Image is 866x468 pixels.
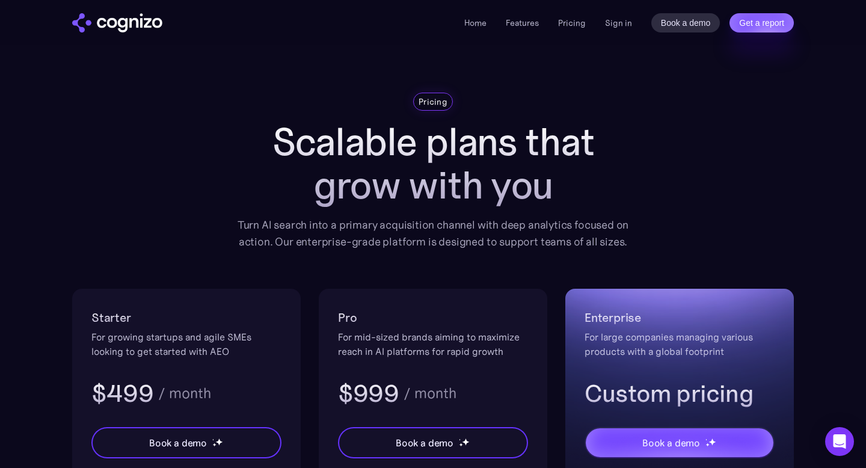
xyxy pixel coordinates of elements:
[729,13,794,32] a: Get a report
[459,443,463,447] img: star
[585,378,775,409] h3: Custom pricing
[72,13,162,32] a: home
[338,308,528,327] h2: Pro
[585,427,775,458] a: Book a demostarstarstar
[825,427,854,456] div: Open Intercom Messenger
[585,308,775,327] h2: Enterprise
[91,427,281,458] a: Book a demostarstarstar
[215,438,223,446] img: star
[651,13,720,32] a: Book a demo
[212,443,216,447] img: star
[585,330,775,359] div: For large companies managing various products with a global footprint
[338,427,528,458] a: Book a demostarstarstar
[708,438,716,446] img: star
[462,438,470,446] img: star
[338,378,399,409] h3: $999
[558,17,586,28] a: Pricing
[91,308,281,327] h2: Starter
[229,120,637,207] h1: Scalable plans that grow with you
[705,439,707,440] img: star
[404,386,456,401] div: / month
[396,436,453,450] div: Book a demo
[605,16,632,30] a: Sign in
[72,13,162,32] img: cognizo logo
[419,96,447,108] div: Pricing
[506,17,539,28] a: Features
[229,217,637,250] div: Turn AI search into a primary acquisition channel with deep analytics focused on action. Our ente...
[212,439,214,440] img: star
[459,439,461,440] img: star
[642,436,700,450] div: Book a demo
[149,436,207,450] div: Book a demo
[91,330,281,359] div: For growing startups and agile SMEs looking to get started with AEO
[705,443,710,447] img: star
[338,330,528,359] div: For mid-sized brands aiming to maximize reach in AI platforms for rapid growth
[464,17,487,28] a: Home
[91,378,153,409] h3: $499
[158,386,211,401] div: / month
